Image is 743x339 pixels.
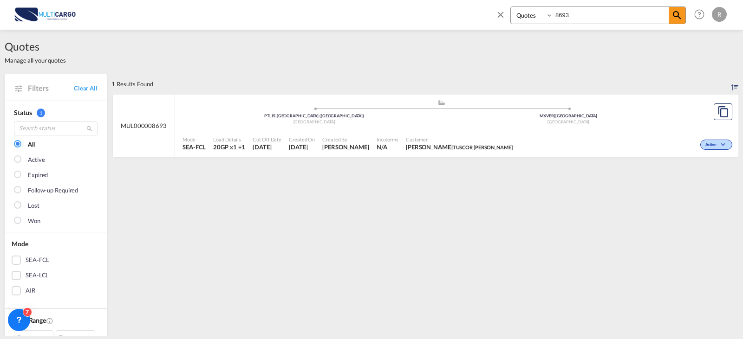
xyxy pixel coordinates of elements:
input: Enter Quotation Number [553,7,669,23]
span: icon-magnify [669,7,685,24]
span: Manage all your quotes [5,56,66,64]
span: SEA-FCL [182,143,206,151]
input: Search status [14,122,98,135]
span: Mode [12,240,28,248]
div: MUL000008693 assets/icons/custom/ship-fill.svgassets/icons/custom/roll-o-plane.svgOriginLisbon (L... [113,95,738,158]
img: 82db67801a5411eeacfdbd8acfa81e61.png [14,4,77,25]
span: Quotes [5,39,66,54]
md-checkbox: SEA-FCL [12,256,100,265]
span: 3 Oct 2025 [253,143,281,151]
span: Customer [406,136,513,143]
span: Incoterms [377,136,398,143]
div: Change Status Here [700,140,732,150]
div: Help [691,6,712,23]
div: Lost [28,201,39,211]
md-checkbox: AIR [12,286,100,295]
span: Date Range [14,316,46,324]
md-icon: icon-chevron-down [719,142,730,147]
span: Cut Off Date [253,136,281,143]
div: Active [28,155,45,165]
div: All [28,140,35,149]
span: | [554,113,555,118]
span: | [275,113,277,118]
span: [GEOGRAPHIC_DATA] [293,119,335,124]
span: MUL000008693 [121,122,167,130]
md-icon: icon-magnify [86,125,93,132]
md-icon: icon-close [495,9,506,19]
div: R [712,7,727,22]
span: PTLIS [GEOGRAPHIC_DATA] ([GEOGRAPHIC_DATA]) [264,113,364,118]
div: N/A [377,143,387,151]
span: Filters [28,83,74,93]
span: Active [705,142,719,148]
div: Follow-up Required [28,186,78,195]
div: Won [28,217,40,226]
span: icon-close [495,6,510,29]
span: 3 Oct 2025 [289,143,315,151]
span: [GEOGRAPHIC_DATA] [547,119,589,124]
span: ALEJANDRA CARRILLO TUSCOR LLOYD [406,143,513,151]
span: Created On [289,136,315,143]
span: 20GP x 1 , 40HC x 1 [213,143,245,151]
span: Mode [182,136,206,143]
div: 1 Results Found [111,74,153,94]
span: Ricardo Santos [322,143,369,151]
div: Expired [28,171,48,180]
div: SEA-LCL [26,271,49,280]
div: AIR [26,286,35,295]
span: Load Details [213,136,245,143]
md-checkbox: SEA-LCL [12,271,100,280]
md-icon: assets/icons/custom/copyQuote.svg [717,106,729,117]
md-icon: Created On [46,317,53,325]
span: Help [691,6,707,22]
span: Created By [322,136,369,143]
div: SEA-FCL [26,256,49,265]
div: Status 1 [14,108,98,117]
div: Sort by: Created On [731,74,738,94]
span: Status [14,109,32,116]
span: TUSCOR [PERSON_NAME] [453,144,513,150]
a: Clear All [74,84,98,92]
button: Copy Quote [714,103,732,120]
md-icon: assets/icons/custom/ship-fill.svg [436,100,447,105]
md-icon: icon-magnify [671,10,683,21]
span: 1 [37,109,45,117]
span: MXVER [GEOGRAPHIC_DATA] [540,113,597,118]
